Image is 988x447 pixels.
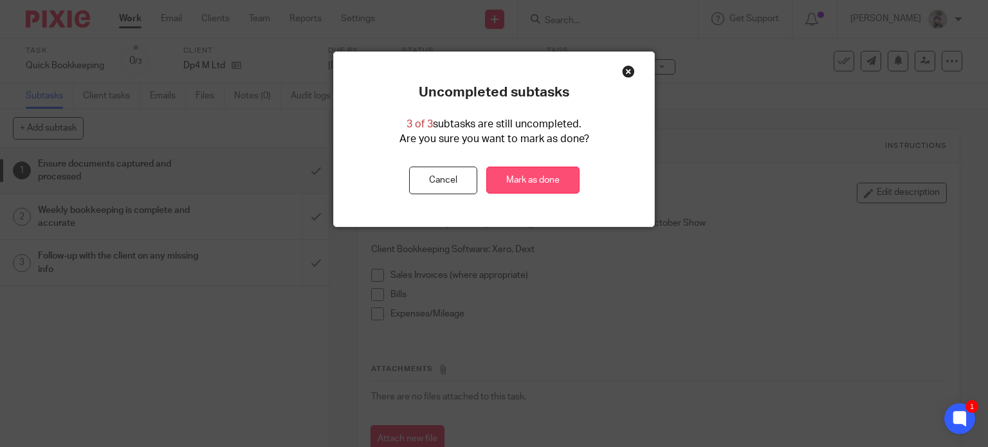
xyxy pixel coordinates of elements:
span: 3 of 3 [407,119,433,129]
a: Mark as done [486,167,580,194]
p: Are you sure you want to mark as done? [399,132,589,147]
div: Close this dialog window [622,65,635,78]
div: 1 [965,400,978,413]
button: Cancel [409,167,477,194]
p: subtasks are still uncompleted. [407,117,581,132]
p: Uncompleted subtasks [419,84,569,101]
